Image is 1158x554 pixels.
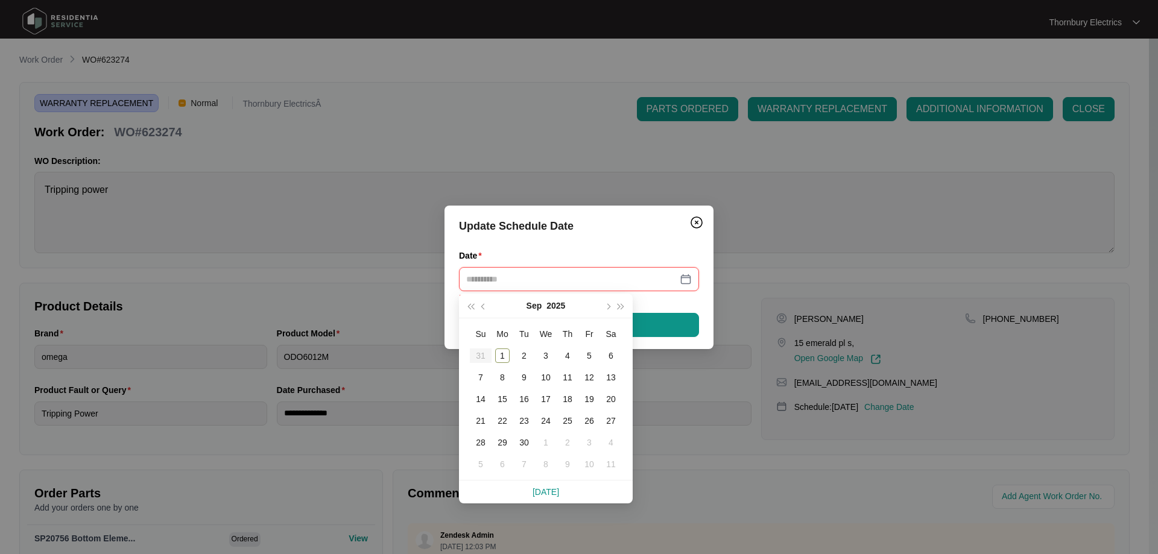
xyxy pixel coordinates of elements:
div: 1 [495,348,510,363]
div: 14 [473,392,488,406]
div: 9 [517,370,531,385]
button: Close [687,213,706,232]
div: 20 [604,392,618,406]
div: 9 [560,457,575,471]
div: 12 [582,370,596,385]
button: Sep [527,294,542,318]
div: Update Schedule Date [459,218,699,235]
img: closeCircle [689,215,704,230]
th: Tu [513,323,535,345]
td: 2025-09-04 [557,345,578,367]
div: 21 [473,414,488,428]
div: 28 [473,435,488,450]
td: 2025-09-20 [600,388,622,410]
div: 3 [582,435,596,450]
a: [DATE] [533,487,559,497]
td: 2025-10-11 [600,453,622,475]
td: 2025-09-11 [557,367,578,388]
div: Please enter your date. [459,291,699,304]
td: 2025-09-01 [492,345,513,367]
div: 13 [604,370,618,385]
td: 2025-10-06 [492,453,513,475]
div: 27 [604,414,618,428]
th: Su [470,323,492,345]
div: 26 [582,414,596,428]
div: 25 [560,414,575,428]
div: 6 [495,457,510,471]
div: 3 [539,348,553,363]
td: 2025-09-21 [470,410,492,432]
td: 2025-09-17 [535,388,557,410]
td: 2025-10-10 [578,453,600,475]
td: 2025-10-01 [535,432,557,453]
div: 8 [539,457,553,471]
td: 2025-09-19 [578,388,600,410]
div: 5 [582,348,596,363]
div: 4 [560,348,575,363]
div: 7 [517,457,531,471]
td: 2025-09-07 [470,367,492,388]
div: 22 [495,414,510,428]
div: 2 [517,348,531,363]
td: 2025-09-06 [600,345,622,367]
div: 17 [539,392,553,406]
td: 2025-10-08 [535,453,557,475]
div: 16 [517,392,531,406]
td: 2025-10-07 [513,453,535,475]
td: 2025-09-23 [513,410,535,432]
td: 2025-09-13 [600,367,622,388]
div: 11 [604,457,618,471]
div: 2 [560,435,575,450]
td: 2025-09-05 [578,345,600,367]
div: 10 [582,457,596,471]
th: We [535,323,557,345]
td: 2025-09-09 [513,367,535,388]
div: 4 [604,435,618,450]
td: 2025-09-14 [470,388,492,410]
td: 2025-09-16 [513,388,535,410]
div: 29 [495,435,510,450]
td: 2025-09-30 [513,432,535,453]
div: 18 [560,392,575,406]
div: 30 [517,435,531,450]
div: 8 [495,370,510,385]
div: 1 [539,435,553,450]
td: 2025-09-25 [557,410,578,432]
td: 2025-09-28 [470,432,492,453]
td: 2025-10-04 [600,432,622,453]
div: 24 [539,414,553,428]
label: Date [459,250,487,262]
td: 2025-09-24 [535,410,557,432]
td: 2025-09-03 [535,345,557,367]
td: 2025-09-02 [513,345,535,367]
button: 2025 [546,294,565,318]
td: 2025-09-08 [492,367,513,388]
div: 10 [539,370,553,385]
div: 23 [517,414,531,428]
td: 2025-10-05 [470,453,492,475]
div: 15 [495,392,510,406]
td: 2025-09-12 [578,367,600,388]
th: Mo [492,323,513,345]
td: 2025-09-18 [557,388,578,410]
td: 2025-10-09 [557,453,578,475]
td: 2025-09-26 [578,410,600,432]
td: 2025-09-15 [492,388,513,410]
div: 19 [582,392,596,406]
td: 2025-09-22 [492,410,513,432]
div: 5 [473,457,488,471]
input: Date [466,272,677,286]
th: Th [557,323,578,345]
div: 11 [560,370,575,385]
td: 2025-09-27 [600,410,622,432]
th: Fr [578,323,600,345]
td: 2025-09-29 [492,432,513,453]
td: 2025-10-02 [557,432,578,453]
th: Sa [600,323,622,345]
div: 6 [604,348,618,363]
td: 2025-09-10 [535,367,557,388]
td: 2025-10-03 [578,432,600,453]
div: 7 [473,370,488,385]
